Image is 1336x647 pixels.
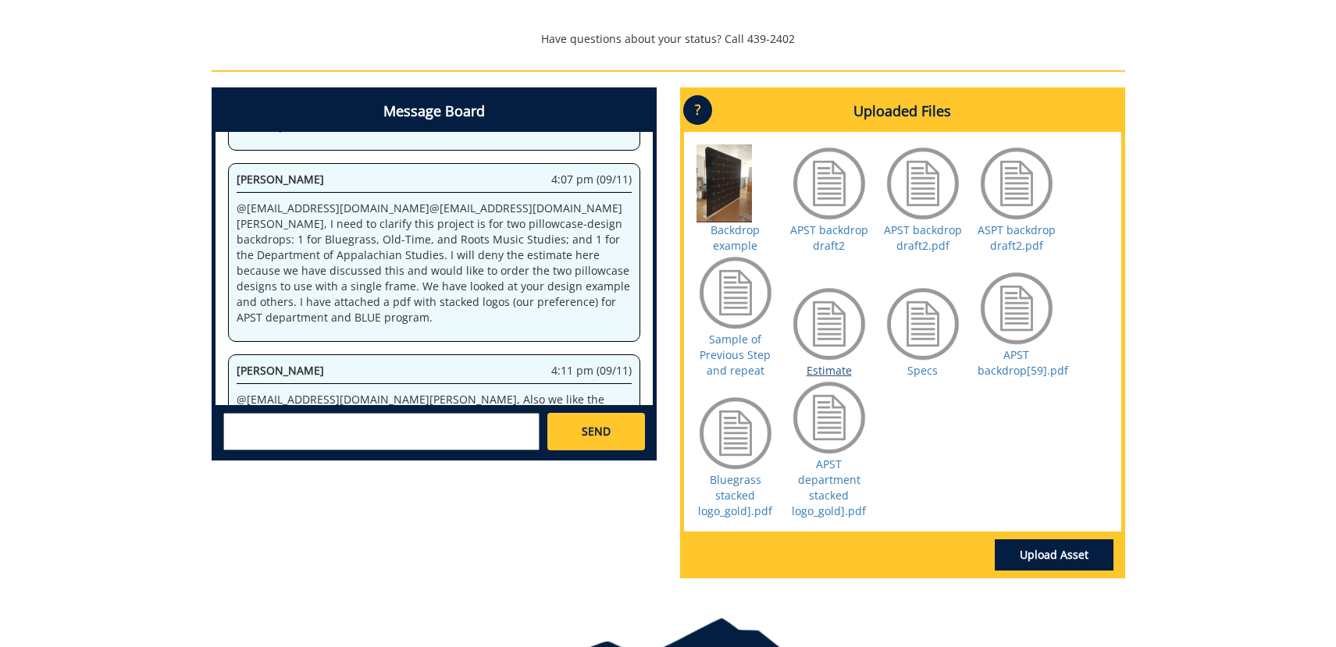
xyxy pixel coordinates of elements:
[237,392,632,439] p: @ [EMAIL_ADDRESS][DOMAIN_NAME] [PERSON_NAME], Also we like the ETSU-blue background with gold log...
[223,413,540,450] textarea: messageToSend
[551,363,632,379] span: 4:11 pm (09/11)
[551,172,632,187] span: 4:07 pm (09/11)
[884,222,962,253] a: APST backdrop draft2.pdf
[237,201,632,325] p: @ [EMAIL_ADDRESS][DOMAIN_NAME] @ [EMAIL_ADDRESS][DOMAIN_NAME] [PERSON_NAME], I need to clarify th...
[212,31,1125,47] p: Have questions about your status? Call 439-2402
[711,222,760,253] a: Backdrop example
[582,424,611,439] span: SEND
[237,172,324,187] span: [PERSON_NAME]
[547,413,644,450] a: SEND
[683,95,712,125] p: ?
[237,363,324,378] span: [PERSON_NAME]
[216,91,653,132] h4: Message Board
[684,91,1121,132] h4: Uploaded Files
[698,472,772,518] a: Bluegrass stacked logo_gold].pdf
[907,363,938,378] a: Specs
[995,539,1113,571] a: Upload Asset
[700,332,771,378] a: Sample of Previous Step and repeat
[790,222,868,253] a: APST backdrop draft2
[978,222,1056,253] a: ASPT backdrop draft2.pdf
[807,363,852,378] a: Estimate
[792,457,866,518] a: APST department stacked logo_gold].pdf
[978,347,1068,378] a: APST backdrop[59].pdf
